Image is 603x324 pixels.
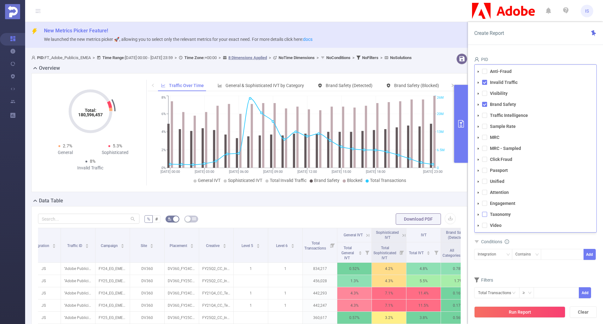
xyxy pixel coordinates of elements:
b: No Time Dimensions [279,55,315,60]
div: Sort [358,250,362,254]
p: FY25_EG_EMEA_Creative_CCM_Acquisition_Buy_4200323233_P36036_Tier3 [271670] [95,275,130,287]
span: Total General IVT [341,246,354,260]
i: icon: right [451,83,454,87]
h2: Data Table [39,197,63,205]
div: Invalid Traffic [65,165,115,171]
i: icon: bg-colors [168,217,171,221]
p: FY25Q2_CC_Individual_CCIAllApps_tr_tr_Imaginarium_AN_728x90_NA_BAU.gif [5366119] [199,275,233,287]
i: icon: caret-down [477,81,480,84]
i: icon: caret-down [427,252,430,254]
i: icon: caret-up [359,250,362,252]
p: "Adobe Publicis Emea Tier 3" [34289] [61,275,95,287]
span: # [155,217,158,222]
tspan: [DATE] 06:00 [229,170,248,174]
p: FY24_EG_EMEA_Creative_CCM_Acquisition_Buy_4200323233_P36036 [225038] [95,287,130,299]
i: icon: caret-down [477,213,480,216]
span: FT_Adobe_Publicis_EMEA [DATE] 00:00 - [DATE] 23:59 +00:00 [31,55,412,60]
i: icon: user [31,56,37,60]
i: icon: caret-up [150,243,154,245]
span: Sophisticated IVT [376,230,399,240]
span: % [147,217,150,222]
p: DV360_FY24CC_BEH_CCT-CustomAffinity_EG_MOB_BAN_300x250_NA_NA_PhotoshopDC_NA [8641154] [165,287,199,299]
i: icon: caret-down [477,202,480,205]
span: Traffic ID [67,244,83,248]
span: Campaign [101,244,119,248]
b: No Filters [362,55,378,60]
tspan: [DATE] 18:00 [366,170,385,174]
p: "Adobe Publicis Emea Tier 1" [27133] [61,287,95,299]
i: icon: caret-down [477,114,480,117]
span: > [91,55,97,60]
strong: Traffic Intelligence [490,113,528,118]
p: JS [26,275,61,287]
tspan: 8% [161,96,166,100]
span: Total Transactions [370,178,406,183]
div: Sophisticated [90,149,140,156]
p: FY24_EG_EMEA_Creative_CCM_Acquisition_Buy_4200323233_P36036 [225038] [95,263,130,275]
button: Add [584,249,596,260]
p: 0.17% [441,299,475,311]
strong: Video [490,223,502,228]
p: JS [26,312,61,324]
p: 0.78% [441,263,475,275]
i: icon: caret-down [477,180,480,183]
p: 1 [234,263,268,275]
p: 1 [234,299,268,311]
i: icon: table [192,217,196,221]
span: IS [585,5,589,17]
i: icon: thunderbolt [31,28,38,35]
span: IVT [421,233,426,237]
p: DV360 [130,287,164,299]
span: > [378,55,384,60]
p: DV360_FY24CC_BEH_CustomIntent_IT_MOB_BAN_300x250_Cookieless-Safari [8398820] [165,263,199,275]
p: 7.1% [372,299,406,311]
p: 0.16% [441,287,475,299]
tspan: [DATE] 15:00 [332,170,351,174]
span: > [350,55,356,60]
span: All Categories [443,248,461,258]
i: icon: bar-chart [218,83,222,88]
tspan: 20M [437,112,444,116]
span: Total IVT [409,251,425,255]
div: Integration [478,249,501,260]
p: FY21Q4_CC_Team_CCIAllApps_xy_en_MaxSingleMotor_ST_300x250.jpg [3645888] [199,299,233,311]
strong: Sample Rate [490,124,516,129]
strong: MRC [490,135,499,140]
i: icon: caret-up [52,243,56,245]
i: icon: caret-down [477,103,480,106]
p: "Adobe Publicis Emea Tier 2" [34288] [61,312,95,324]
i: icon: caret-up [121,243,124,245]
p: 1 [268,299,302,311]
i: icon: caret-down [477,136,480,139]
input: Search... [38,214,139,224]
p: 3.8% [406,312,441,324]
strong: Engagement [490,201,515,206]
div: Contains [515,249,535,260]
i: icon: line-chart [161,83,166,88]
i: icon: caret-down [477,169,480,172]
i: Filter menu [328,228,337,262]
span: > [267,55,273,60]
span: General IVT [198,178,220,183]
strong: Taxonomy [490,212,511,217]
button: Download PDF [396,213,441,225]
i: Filter menu [363,242,372,262]
tspan: 6% [161,112,166,116]
span: Brand Safety (Detected) [446,230,467,240]
p: JS [26,287,61,299]
span: Brand Safety (Blocked) [394,83,439,88]
div: Sort [121,243,124,247]
i: icon: user [474,57,479,62]
tspan: 0 [437,166,439,170]
i: icon: info-circle [505,239,509,244]
tspan: [DATE] 23:00 [423,170,443,174]
strong: Brand Safety [490,102,516,107]
i: icon: caret-up [190,243,194,245]
p: 360,617 [303,312,337,324]
i: icon: caret-down [85,245,89,247]
p: 11.4% [406,287,441,299]
i: icon: caret-up [427,250,430,252]
i: Filter menu [432,242,441,262]
i: icon: left [151,83,155,87]
p: DV360 [130,263,164,275]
